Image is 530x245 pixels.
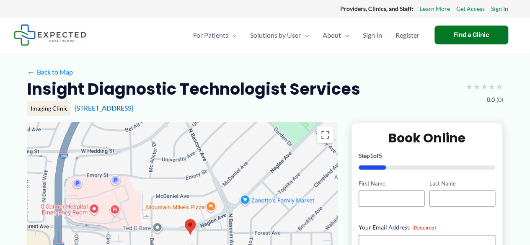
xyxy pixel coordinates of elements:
a: For PatientsMenu Toggle [186,21,243,50]
a: Sign In [491,3,508,14]
span: ← [27,68,35,76]
a: Learn More [420,3,450,14]
label: Your Email Address [359,223,496,232]
span: For Patients [193,21,228,50]
a: Sign In [356,21,389,50]
span: Solutions by User [250,21,301,50]
span: (0) [496,94,503,105]
strong: Providers, Clinics, and Staff: [340,5,414,12]
nav: Primary Site Navigation [186,21,426,50]
label: Last Name [429,180,495,188]
span: Register [396,21,419,50]
span: 0.0 [487,94,495,105]
button: Toggle fullscreen view [317,126,334,143]
span: ★ [488,79,496,94]
span: Sign In [363,21,382,50]
p: Step of [359,153,496,159]
span: ★ [473,79,481,94]
span: ★ [496,79,503,94]
a: [STREET_ADDRESS] [75,104,133,112]
img: Expected Healthcare Logo - side, dark font, small [14,24,86,46]
span: 1 [370,152,373,159]
h2: Insight Diagnostic Technologist Services [27,79,360,99]
span: Menu Toggle [341,21,349,50]
span: ★ [465,79,473,94]
a: Solutions by UserMenu Toggle [243,21,316,50]
div: Imaging Clinic [27,101,71,116]
a: ←Back to Map [27,66,73,78]
span: Menu Toggle [301,21,309,50]
label: First Name [359,180,424,188]
h2: Book Online [359,130,496,146]
a: AboutMenu Toggle [316,21,356,50]
span: Menu Toggle [228,21,237,50]
span: About [323,21,341,50]
a: Find a Clinic [434,26,508,44]
a: Get Access [456,3,485,14]
span: (Required) [412,224,436,231]
a: Register [389,21,426,50]
span: 5 [379,152,382,159]
span: ★ [481,79,488,94]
